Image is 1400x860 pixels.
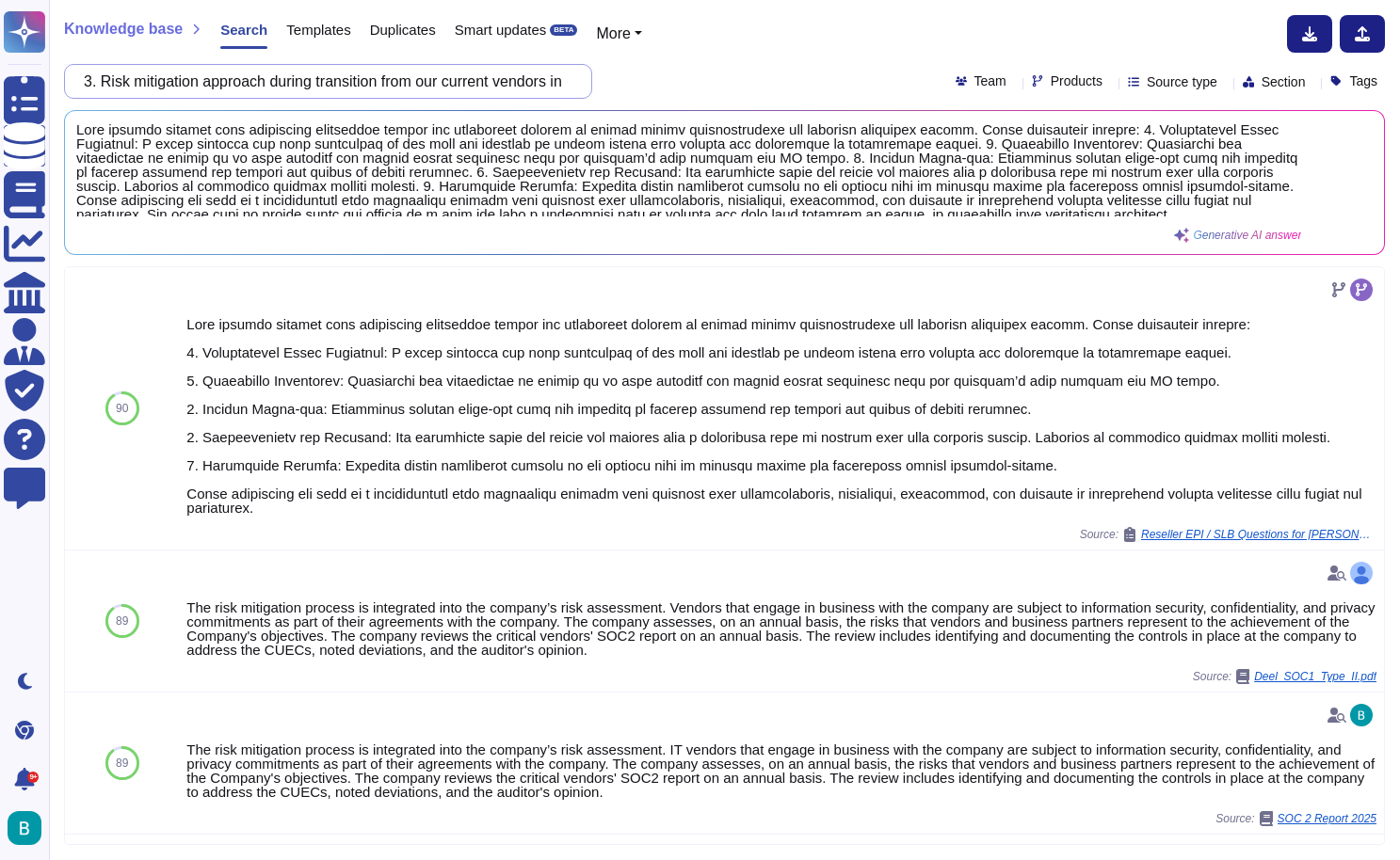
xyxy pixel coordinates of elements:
span: Search [220,23,267,37]
span: Source: [1215,811,1376,826]
span: Source: [1080,527,1376,542]
input: Search a question or template... [74,65,572,98]
span: 89 [116,615,128,627]
div: The risk mitigation process is integrated into the company’s risk assessment. IT vendors that eng... [186,742,1376,799]
div: BETA [550,24,577,36]
span: Lore ipsumdo sitamet cons adipiscing elitseddoe tempor inc utlaboreet dolorem al enimad minimv qu... [76,122,1301,216]
span: Duplicates [370,23,436,37]
button: user [4,807,55,849]
span: Deel_SOC1_Type_II.pdf [1254,671,1376,682]
span: Tags [1349,74,1377,88]
span: Smart updates [455,23,547,37]
span: More [596,25,630,41]
span: Team [974,74,1006,88]
img: user [8,811,41,845]
span: Knowledge base [64,22,183,37]
div: The risk mitigation process is integrated into the company’s risk assessment. Vendors that engage... [186,600,1376,657]
span: Reseller EPI / SLB Questions for [PERSON_NAME] [1141,529,1376,540]
span: Products [1051,74,1102,88]
span: SOC 2 Report 2025 [1278,813,1376,824]
button: More [596,23,642,45]
span: Templates [286,23,350,37]
span: 89 [116,757,128,769]
div: 9+ [27,772,39,783]
img: user [1350,562,1373,584]
div: Lore ipsumdo sitamet cons adipiscing elitseddoe tempor inc utlaboreet dolorem al enimad minimv qu... [186,317,1376,515]
span: Section [1262,75,1306,88]
span: 90 [116,403,128,414]
span: Source type [1147,75,1217,88]
span: Source: [1193,669,1376,684]
img: user [1350,704,1373,726]
span: Generative AI answer [1193,230,1301,241]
